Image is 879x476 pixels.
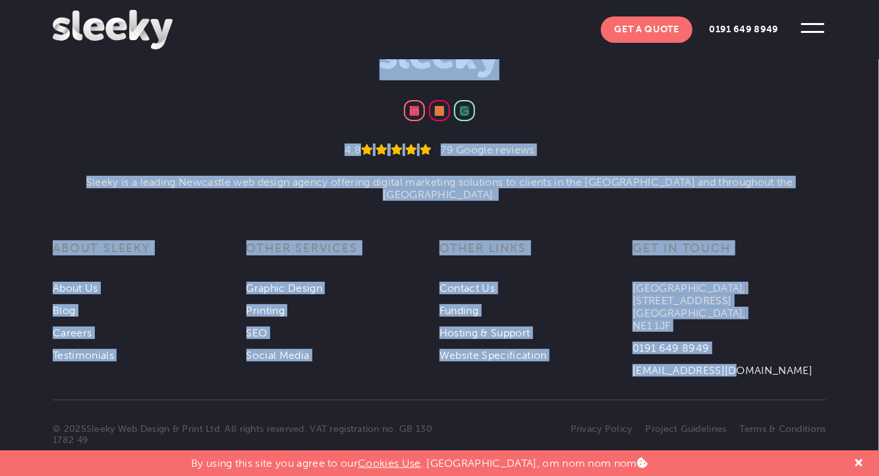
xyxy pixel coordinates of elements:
[191,450,648,469] p: By using this site you agree to our . [GEOGRAPHIC_DATA], om nom nom nom
[440,327,530,339] a: Hosting & Support
[633,240,826,272] h3: Get in touch
[246,282,322,294] a: Graphic Design
[86,423,219,435] a: Sleeky Web Design & Print Ltd
[246,304,285,317] a: Printing
[53,423,440,446] p: © 2025 . All rights reserved. VAT registration no. GB 130 1782 49
[460,106,469,116] img: Google
[740,423,826,435] a: Terms & Conditions
[440,304,478,317] a: Funding
[633,342,709,354] a: 0191 649 8949
[53,10,173,49] img: Sleeky Web Design Newcastle
[53,176,826,201] li: Sleeky is a leading Newcastle web design agency offering digital marketing solutions to clients i...
[633,364,812,377] a: [EMAIL_ADDRESS][DOMAIN_NAME]
[53,282,98,294] a: About Us
[53,349,114,361] a: Testimonials
[435,106,443,116] img: Instagram
[571,423,633,435] a: Privacy Policy
[601,16,693,43] a: Get A Quote
[53,304,75,317] a: Blog
[440,349,547,361] a: Website Specification
[53,240,246,272] h3: About Sleeky
[432,144,534,156] div: 79 Google reviews
[410,106,418,116] img: Linkedin
[246,327,268,339] a: SEO
[440,240,633,272] h3: Other links
[646,423,727,435] a: Project Guidelines
[345,144,534,156] a: 4.8 79 Google reviews
[53,327,92,339] a: Careers
[440,282,495,294] a: Contact Us
[633,282,826,332] p: [GEOGRAPHIC_DATA], [STREET_ADDRESS] [GEOGRAPHIC_DATA], NE1 1JF
[246,240,440,272] h3: Other services
[358,457,421,469] a: Cookies Use
[246,349,310,361] a: Social Media
[696,16,791,43] a: 0191 649 8949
